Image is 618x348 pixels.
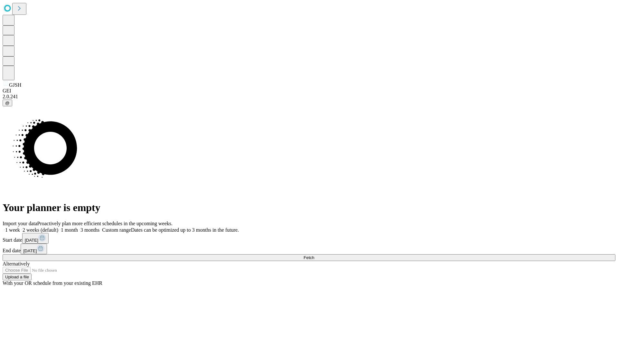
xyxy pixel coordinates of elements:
button: [DATE] [21,244,47,254]
button: @ [3,100,12,106]
span: Custom range [102,227,131,233]
button: [DATE] [22,233,49,244]
span: 3 months [80,227,99,233]
span: Dates can be optimized up to 3 months in the future. [131,227,239,233]
span: GJSH [9,82,21,88]
button: Fetch [3,254,615,261]
span: 2 weeks (default) [23,227,58,233]
div: End date [3,244,615,254]
span: 1 month [61,227,78,233]
div: Start date [3,233,615,244]
span: [DATE] [25,238,38,243]
span: With your OR schedule from your existing EHR [3,280,102,286]
span: 1 week [5,227,20,233]
span: Import your data [3,221,37,226]
span: @ [5,101,10,105]
span: Proactively plan more efficient schedules in the upcoming weeks. [37,221,173,226]
button: Upload a file [3,274,32,280]
div: 2.0.241 [3,94,615,100]
span: Alternatively [3,261,30,266]
h1: Your planner is empty [3,202,615,214]
span: Fetch [304,255,314,260]
div: GEI [3,88,615,94]
span: [DATE] [23,248,37,253]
